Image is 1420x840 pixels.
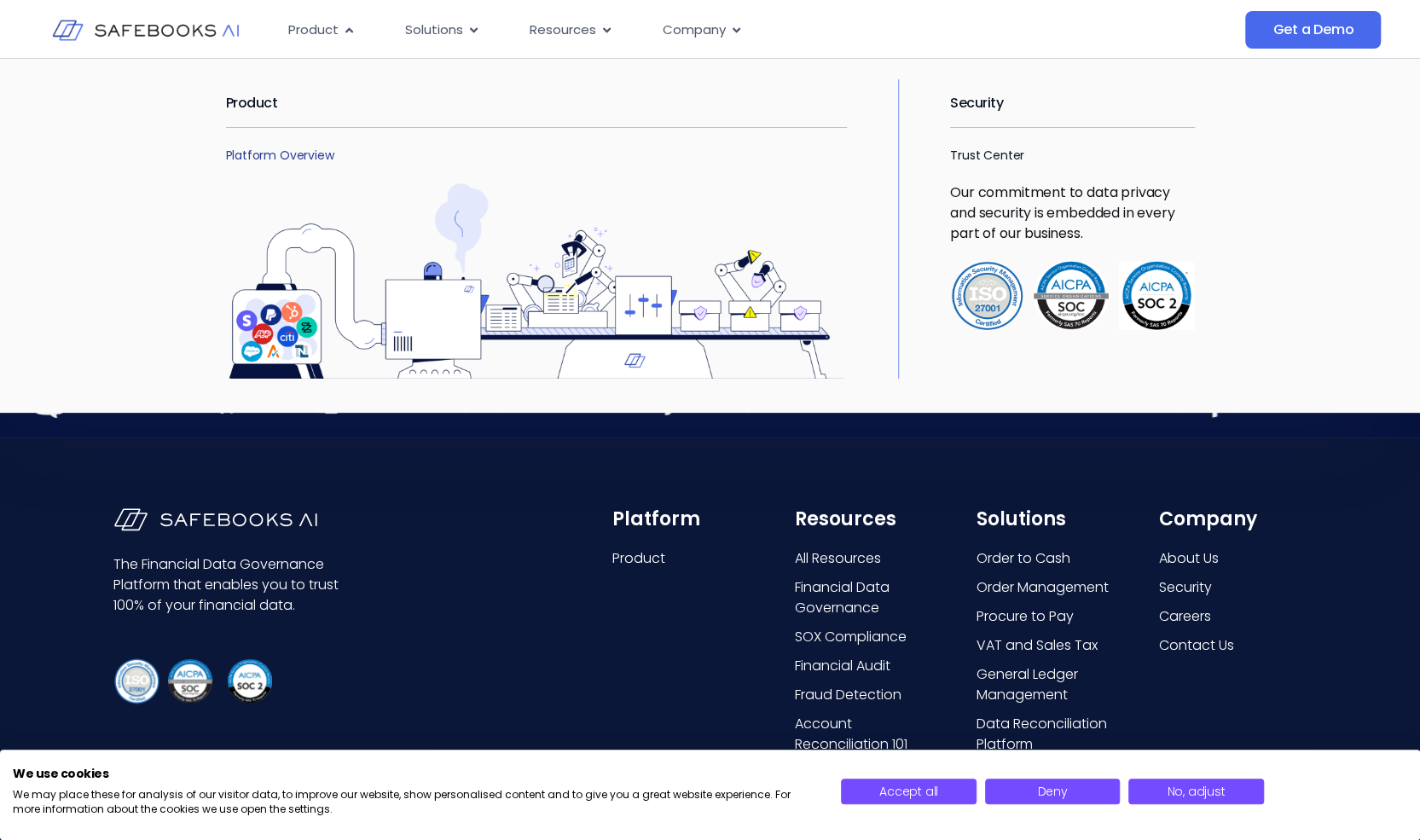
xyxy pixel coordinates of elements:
a: Procure to Pay [977,606,1124,627]
a: Security [1158,577,1306,598]
h6: Platform [612,508,760,530]
span: About Us [1158,548,1218,569]
p: Our commitment to data privacy and security is embedded in every part of our business. [950,182,1194,244]
h2: We use cookies [13,766,815,781]
span: Solutions [405,20,463,40]
h2: Security [950,79,1194,127]
p: The Financial Data Governance Platform that enables you to trust 100% of your financial data. [113,554,339,616]
a: General Ledger Management [977,664,1124,705]
h6: Solutions [977,508,1124,530]
a: Contact Us [1158,635,1306,656]
span: No, adjust [1167,783,1225,800]
button: Deny all cookies [985,779,1120,804]
h6: Company [1158,508,1306,530]
span: Procure to Pay [977,606,1074,627]
a: Order Management [977,577,1124,598]
a: Financial Data Governance [795,577,942,618]
a: Platform Overview [226,147,334,164]
span: Financial Audit [795,656,890,676]
a: Fraud Detection [795,685,942,705]
span: All Resources [795,548,881,569]
h2: Product [226,79,848,127]
span: Careers [1158,606,1210,627]
span: Accept all [879,783,938,800]
button: Accept all cookies [841,779,976,804]
a: Order to Cash [977,548,1124,569]
span: Deny [1037,783,1067,800]
span: Order Management [977,577,1109,598]
a: About Us [1158,548,1306,569]
a: VAT and Sales Tax [977,635,1124,656]
span: Order to Cash [977,548,1070,569]
p: We may place these for analysis of our visitor data, to improve our website, show personalised co... [13,788,815,817]
a: SOX Compliance [795,627,942,647]
button: Adjust cookie preferences [1128,779,1263,804]
a: Data Reconciliation Platform [977,714,1124,755]
span: Resources [530,20,596,40]
h6: Resources [795,508,942,530]
span: Fraud Detection [795,685,901,705]
a: Trust Center [950,147,1024,164]
span: Company [663,20,726,40]
span: Security [1158,577,1211,598]
div: Menu Toggle [275,14,1075,47]
span: Get a Demo [1272,21,1353,38]
span: Product [288,20,339,40]
span: Product [612,548,665,569]
a: Careers [1158,606,1306,627]
a: Account Reconciliation 101 [795,714,942,755]
a: Get a Demo [1245,11,1381,49]
a: Financial Audit [795,656,942,676]
span: VAT and Sales Tax [977,635,1098,656]
a: All Resources [795,548,942,569]
span: Contact Us [1158,635,1233,656]
nav: Menu [275,14,1075,47]
span: SOX Compliance [795,627,907,647]
a: Product [612,548,760,569]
